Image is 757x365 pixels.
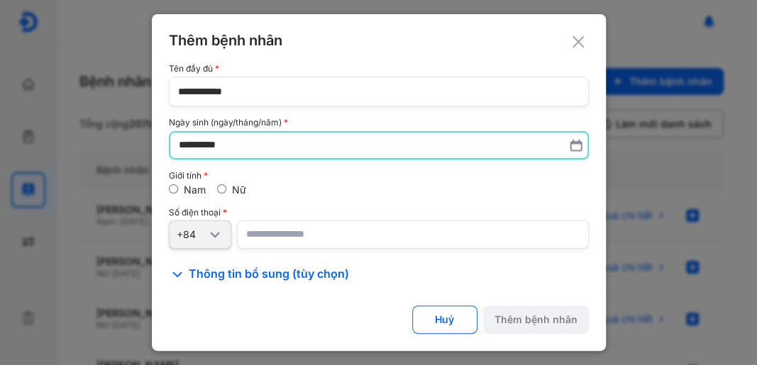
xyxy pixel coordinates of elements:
[169,208,589,218] div: Số điện thoại
[169,118,589,128] div: Ngày sinh (ngày/tháng/năm)
[169,31,589,50] div: Thêm bệnh nhân
[232,184,246,196] label: Nữ
[189,266,349,283] span: Thông tin bổ sung (tùy chọn)
[412,305,477,334] button: Huỷ
[184,184,206,196] label: Nam
[169,64,589,74] div: Tên đầy đủ
[177,228,206,241] div: +84
[169,171,589,181] div: Giới tính
[483,305,589,334] button: Thêm bệnh nhân
[494,313,578,326] div: Thêm bệnh nhân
